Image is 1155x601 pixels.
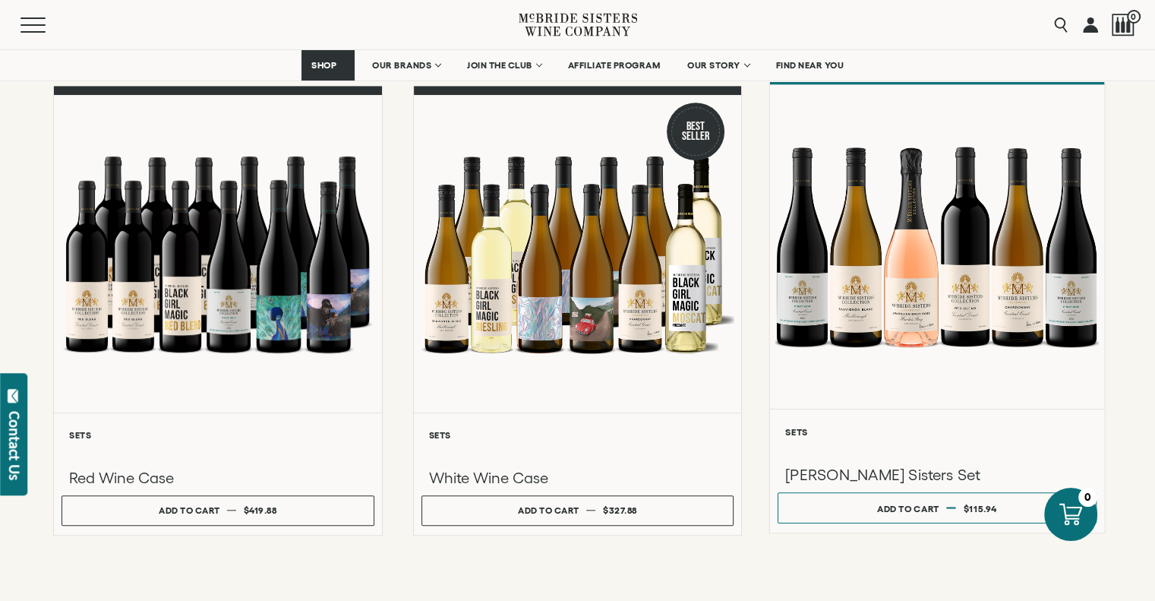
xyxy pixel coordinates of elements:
div: Add to cart [877,497,939,520]
h3: White Wine Case [429,468,727,488]
a: Best Seller White Wine Case Sets White Wine Case Add to cart $327.88 [413,86,743,535]
button: Add to cart $419.88 [62,495,374,526]
div: Add to cart [518,499,579,521]
span: 0 [1127,10,1141,24]
a: OUR BRANDS [362,50,450,81]
span: $419.88 [244,505,277,515]
span: AFFILIATE PROGRAM [568,60,661,71]
h6: Sets [785,427,1088,437]
a: FIND NEAR YOU [766,50,854,81]
span: $115.94 [964,503,997,513]
span: SHOP [311,60,337,71]
h6: Sets [69,430,367,440]
div: Contact Us [7,411,22,480]
span: FIND NEAR YOU [776,60,844,71]
button: Add to cart $115.94 [778,492,1097,524]
button: Mobile Menu Trigger [21,17,75,33]
div: 0 [1078,488,1097,507]
h6: Sets [429,430,727,440]
a: Red Wine Case Sets Red Wine Case Add to cart $419.88 [53,86,383,535]
a: McBride Sisters Set Sets [PERSON_NAME] Sisters Set Add to cart $115.94 [769,75,1105,533]
button: Add to cart $327.88 [421,495,734,526]
span: OUR STORY [687,60,740,71]
a: SHOP [301,50,355,81]
a: OUR STORY [677,50,759,81]
h3: [PERSON_NAME] Sisters Set [785,465,1088,486]
span: OUR BRANDS [372,60,431,71]
span: $327.88 [603,505,637,515]
span: JOIN THE CLUB [467,60,532,71]
div: Add to cart [159,499,220,521]
h3: Red Wine Case [69,468,367,488]
a: JOIN THE CLUB [457,50,551,81]
a: AFFILIATE PROGRAM [558,50,671,81]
